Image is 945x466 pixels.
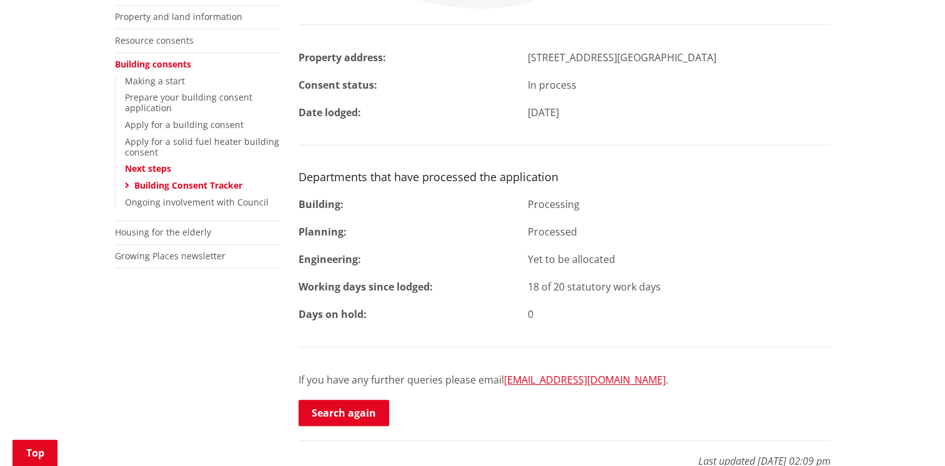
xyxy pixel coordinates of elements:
[299,197,344,211] strong: Building:
[299,252,361,266] strong: Engineering:
[125,75,185,87] a: Making a start
[299,171,831,184] h3: Departments that have processed the application
[115,58,191,70] a: Building consents
[115,226,211,238] a: Housing for the elderly
[299,51,386,64] strong: Property address:
[125,196,269,208] a: Ongoing involvement with Council
[115,11,242,22] a: Property and land information
[12,440,57,466] a: Top
[518,197,840,212] div: Processing
[504,373,666,387] a: [EMAIL_ADDRESS][DOMAIN_NAME]
[518,252,840,267] div: Yet to be allocated
[125,91,252,114] a: Prepare your building consent application
[518,279,840,294] div: 18 of 20 statutory work days
[299,400,389,426] a: Search again
[299,280,433,294] strong: Working days since lodged:
[299,307,367,321] strong: Days on hold:
[299,78,377,92] strong: Consent status:
[518,307,840,322] div: 0
[299,225,347,239] strong: Planning:
[125,136,279,158] a: Apply for a solid fuel heater building consent​
[299,106,361,119] strong: Date lodged:
[115,34,194,46] a: Resource consents
[115,250,225,262] a: Growing Places newsletter
[134,179,242,191] a: Building Consent Tracker
[125,119,244,131] a: Apply for a building consent
[518,105,840,120] div: [DATE]
[518,224,840,239] div: Processed
[518,77,840,92] div: In process
[299,372,831,387] p: If you have any further queries please email .
[518,50,840,65] div: [STREET_ADDRESS][GEOGRAPHIC_DATA]
[125,162,171,174] a: Next steps
[888,414,933,459] iframe: Messenger Launcher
